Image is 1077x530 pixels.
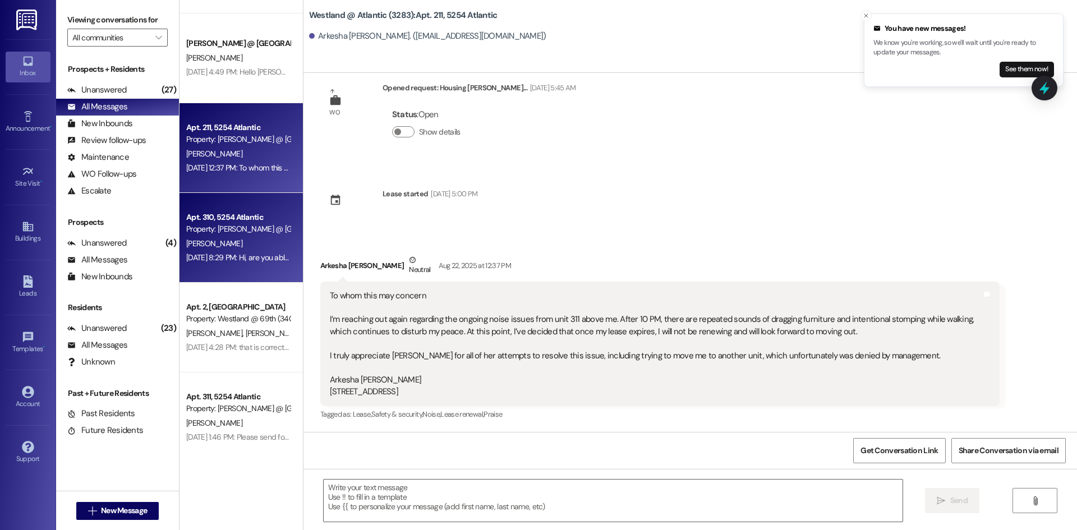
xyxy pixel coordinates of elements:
a: Site Visit • [6,162,50,192]
i:  [88,506,96,515]
span: [PERSON_NAME] [245,328,305,338]
div: Property: [PERSON_NAME] @ [GEOGRAPHIC_DATA] (3283) [186,223,290,235]
span: Lease renewal , [440,409,484,419]
div: Apt. 211, 5254 Atlantic [186,122,290,133]
b: Westland @ Atlantic (3283): Apt. 211, 5254 Atlantic [309,10,498,21]
a: Leads [6,272,50,302]
div: Property: [PERSON_NAME] @ [GEOGRAPHIC_DATA] (3283) [186,133,290,145]
div: WO Follow-ups [67,168,136,180]
span: Praise [484,409,502,419]
div: (27) [159,81,179,99]
span: [PERSON_NAME] [186,328,246,338]
div: All Messages [67,101,127,113]
div: Lease started [383,188,429,200]
div: (4) [163,234,179,252]
input: All communities [72,29,150,47]
span: Lease , [353,409,371,419]
button: Get Conversation Link [853,438,945,463]
i:  [155,33,162,42]
span: New Message [101,505,147,517]
div: Prospects + Residents [56,63,179,75]
div: Aug 22, 2025 at 12:37 PM [436,260,511,271]
div: [DATE] 4:28 PM: that is correct, nothing can be in front of the apartments. [186,342,424,352]
span: [PERSON_NAME] [186,238,242,248]
span: [PERSON_NAME] [186,149,242,159]
span: • [40,178,42,186]
div: All Messages [67,339,127,351]
button: Share Conversation via email [951,438,1066,463]
div: Past + Future Residents [56,388,179,399]
div: Unanswered [67,237,127,249]
span: [PERSON_NAME] [186,418,242,428]
a: Templates • [6,328,50,358]
div: Future Residents [67,425,143,436]
span: Share Conversation via email [959,445,1058,457]
div: Apt. 311, 5254 Atlantic [186,391,290,403]
div: Property: [PERSON_NAME] @ [GEOGRAPHIC_DATA] (3283) [186,403,290,414]
button: Send [925,488,979,513]
div: New Inbounds [67,271,132,283]
i:  [1031,496,1039,505]
a: Inbox [6,52,50,82]
div: [DATE] 8:29 PM: Hi, are you able to send a text regarding someone in my parking spot ? [186,252,468,262]
div: Tagged as: [320,406,1000,422]
div: You have new messages! [873,23,1054,34]
div: Apt. 310, 5254 Atlantic [186,211,290,223]
div: [DATE] 5:45 AM [527,82,576,94]
label: Show details [419,126,461,138]
div: [DATE] 5:00 PM [428,188,477,200]
div: Arkesha [PERSON_NAME] [320,254,1000,282]
div: Review follow-ups [67,135,146,146]
div: [PERSON_NAME] @ [GEOGRAPHIC_DATA] (3283) Prospect [186,38,290,49]
button: New Message [76,502,159,520]
div: Past Residents [67,408,135,420]
div: Unanswered [67,322,127,334]
a: Buildings [6,217,50,247]
div: Maintenance [67,151,129,163]
b: Status [392,109,417,120]
span: • [50,123,52,131]
div: Escalate [67,185,111,197]
div: [DATE] 1:46 PM: Please send form ASAP! I need to get out of here. I've contacted office 3x [DATE]... [186,432,639,442]
div: Unanswered [67,84,127,96]
div: Neutral [407,254,432,278]
span: Send [950,495,968,506]
div: To whom this may concern I’m reaching out again regarding the ongoing noise issues from unit 311 ... [330,290,982,398]
div: Opened request: Housing [PERSON_NAME]... [383,82,576,98]
img: ResiDesk Logo [16,10,39,30]
div: : Open [392,106,465,123]
span: • [43,343,45,351]
button: See them now! [1000,62,1054,77]
a: Support [6,437,50,468]
div: Property: Westland @ 69th (3400) [186,313,290,325]
a: Account [6,382,50,413]
p: We know you're working, so we'll wait until you're ready to update your messages. [873,38,1054,58]
div: Residents [56,302,179,314]
i:  [937,496,945,505]
div: [DATE] 4:49 PM: Hello [PERSON_NAME], My name is [PERSON_NAME] and I am the new assistant manager ... [186,67,799,77]
div: WO [329,107,340,118]
span: [PERSON_NAME] [186,53,242,63]
span: Get Conversation Link [860,445,938,457]
span: Noise , [422,409,440,419]
span: Safety & security , [371,409,422,419]
label: Viewing conversations for [67,11,168,29]
div: (23) [158,320,179,337]
div: Apt. 2, [GEOGRAPHIC_DATA] [186,301,290,313]
div: Unknown [67,356,115,368]
div: All Messages [67,254,127,266]
div: Prospects [56,216,179,228]
button: Close toast [860,10,872,21]
div: Arkesha [PERSON_NAME]. ([EMAIL_ADDRESS][DOMAIN_NAME]) [309,30,546,42]
div: New Inbounds [67,118,132,130]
